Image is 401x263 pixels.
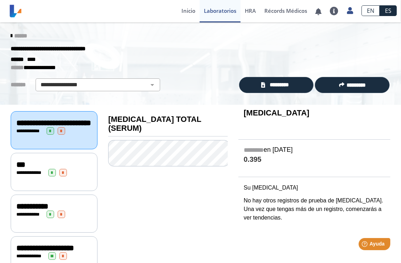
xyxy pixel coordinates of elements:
[244,196,385,222] p: No hay otros registros de prueba de [MEDICAL_DATA]. Una vez que tengas más de un registro, comenz...
[244,184,385,192] p: Su [MEDICAL_DATA]
[362,5,380,16] a: EN
[380,5,397,16] a: ES
[244,155,385,164] h4: 0.395
[244,108,310,117] b: [MEDICAL_DATA]
[245,7,256,14] span: HRA
[108,115,201,133] b: [MEDICAL_DATA] TOTAL (SERUM)
[244,146,385,154] h5: en [DATE]
[338,235,393,255] iframe: Help widget launcher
